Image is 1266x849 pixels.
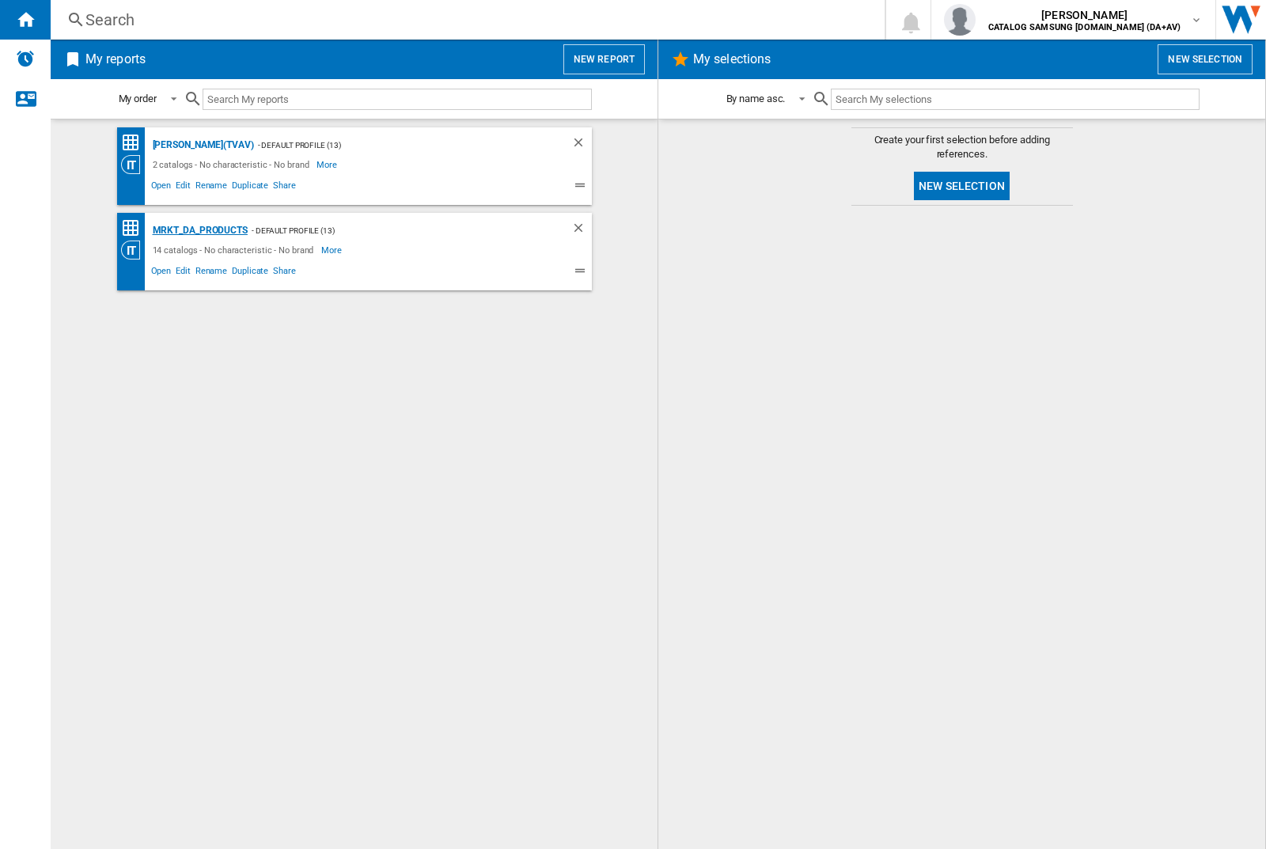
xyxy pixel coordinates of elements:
span: Share [271,178,298,197]
div: Price Matrix [121,133,149,153]
b: CATALOG SAMSUNG [DOMAIN_NAME] (DA+AV) [988,22,1181,32]
button: New selection [914,172,1010,200]
div: By name asc. [726,93,786,104]
input: Search My reports [203,89,592,110]
input: Search My selections [831,89,1199,110]
div: 2 catalogs - No characteristic - No brand [149,155,317,174]
div: Category View [121,155,149,174]
span: [PERSON_NAME] [988,7,1181,23]
div: Search [85,9,843,31]
div: My order [119,93,157,104]
div: Delete [571,221,592,241]
span: Rename [193,263,229,282]
span: Open [149,263,174,282]
div: Delete [571,135,592,155]
span: Duplicate [229,263,271,282]
img: profile.jpg [944,4,976,36]
button: New report [563,44,645,74]
span: Create your first selection before adding references. [851,133,1073,161]
div: [PERSON_NAME](TVAV) [149,135,254,155]
div: 14 catalogs - No characteristic - No brand [149,241,322,260]
div: Price Matrix [121,218,149,238]
span: Rename [193,178,229,197]
h2: My selections [690,44,774,74]
span: Edit [173,263,193,282]
div: MRKT_DA_PRODUCTS [149,221,248,241]
span: More [316,155,339,174]
button: New selection [1158,44,1253,74]
span: More [321,241,344,260]
div: - Default profile (13) [254,135,540,155]
span: Duplicate [229,178,271,197]
div: - Default profile (13) [248,221,540,241]
span: Edit [173,178,193,197]
span: Share [271,263,298,282]
div: Category View [121,241,149,260]
img: alerts-logo.svg [16,49,35,68]
span: Open [149,178,174,197]
h2: My reports [82,44,149,74]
